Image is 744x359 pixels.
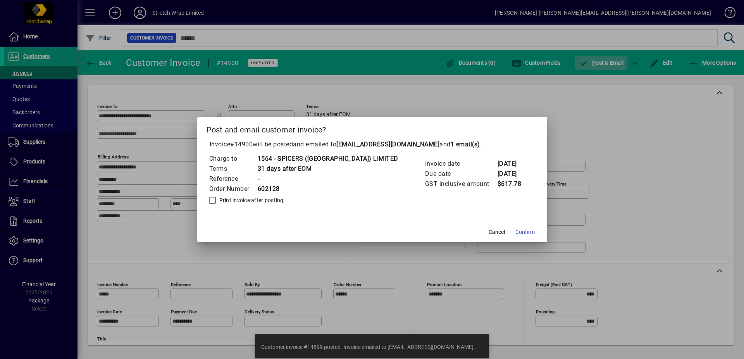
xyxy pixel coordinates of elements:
span: #14900 [230,141,253,148]
td: - [257,174,398,184]
td: 1564 - SPICERS ([GEOGRAPHIC_DATA]) LIMITED [257,154,398,164]
button: Cancel [484,225,509,239]
h2: Post and email customer invoice? [197,117,547,139]
button: Confirm [512,225,538,239]
td: GST inclusive amount [425,179,497,189]
b: [EMAIL_ADDRESS][DOMAIN_NAME] [336,141,439,148]
span: Confirm [515,228,535,236]
td: Charge to [209,154,257,164]
td: [DATE] [497,169,528,179]
span: and emailed to [293,141,480,148]
td: Reference [209,174,257,184]
span: and [439,141,480,148]
td: 602128 [257,184,398,194]
td: Terms [209,164,257,174]
td: Invoice date [425,159,497,169]
td: $617.78 [497,179,528,189]
span: Cancel [489,228,505,236]
b: 1 email(s) [451,141,480,148]
td: 31 days after EOM [257,164,398,174]
p: Invoice will be posted . [207,140,538,149]
td: Due date [425,169,497,179]
td: Order Number [209,184,257,194]
label: Print invoice after posting [218,196,284,204]
td: [DATE] [497,159,528,169]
